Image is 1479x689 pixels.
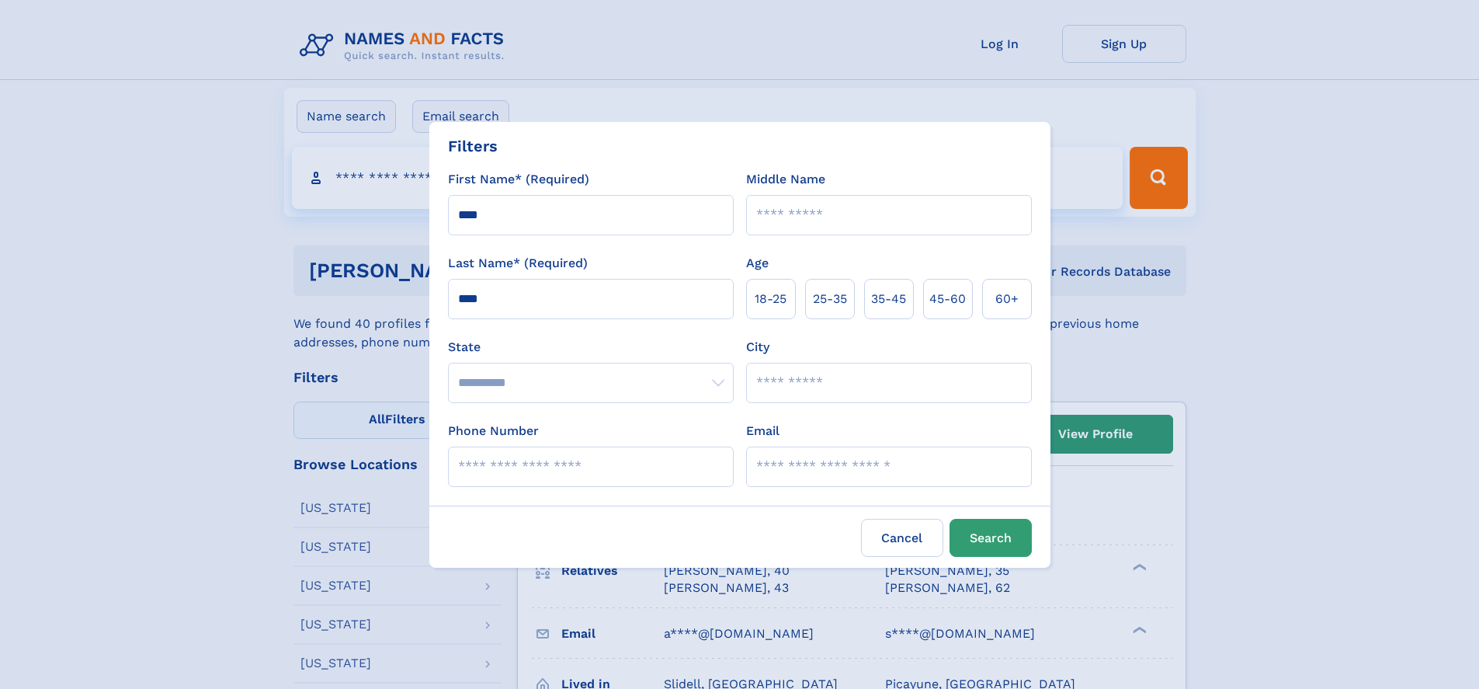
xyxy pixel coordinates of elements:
label: Cancel [861,519,943,557]
label: City [746,338,769,357]
label: Middle Name [746,170,825,189]
span: 25‑35 [813,290,847,308]
label: Phone Number [448,422,539,440]
button: Search [950,519,1032,557]
label: First Name* (Required) [448,170,589,189]
label: Email [746,422,779,440]
span: 45‑60 [929,290,966,308]
label: Last Name* (Required) [448,254,588,273]
label: State [448,338,734,357]
div: Filters [448,134,498,158]
span: 18‑25 [755,290,786,308]
span: 60+ [995,290,1019,308]
span: 35‑45 [871,290,906,308]
label: Age [746,254,769,273]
